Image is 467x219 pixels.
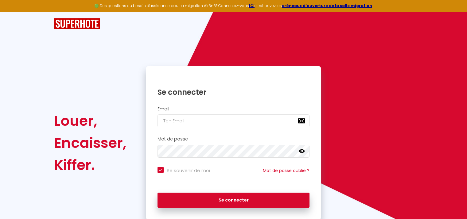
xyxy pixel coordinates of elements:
a: Mot de passe oublié ? [263,167,309,174]
input: Ton Email [158,114,310,127]
a: créneaux d'ouverture de la salle migration [282,3,372,8]
h2: Mot de passe [158,136,310,142]
div: Kiffer. [54,154,126,176]
h1: Se connecter [158,87,310,97]
div: Encaisser, [54,132,126,154]
a: ICI [249,3,255,8]
img: SuperHote logo [54,18,100,29]
button: Se connecter [158,193,310,208]
div: Louer, [54,110,126,132]
h2: Email [158,106,310,112]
